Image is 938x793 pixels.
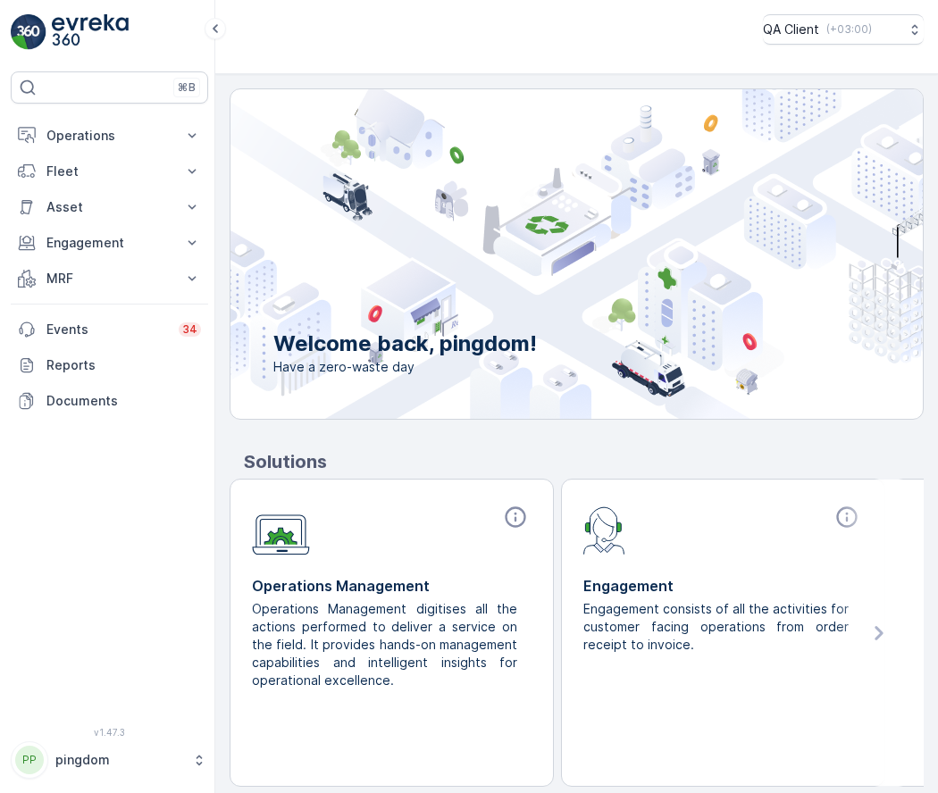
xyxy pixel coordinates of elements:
[55,751,183,769] p: pingdom
[11,154,208,189] button: Fleet
[11,261,208,296] button: MRF
[763,21,819,38] p: QA Client
[11,347,208,383] a: Reports
[46,321,168,338] p: Events
[273,330,537,358] p: Welcome back, pingdom!
[583,505,625,555] img: module-icon
[15,746,44,774] div: PP
[11,383,208,419] a: Documents
[826,22,872,37] p: ( +03:00 )
[252,600,517,689] p: Operations Management digitises all the actions performed to deliver a service on the field. It p...
[252,575,532,597] p: Operations Management
[583,600,849,654] p: Engagement consists of all the activities for customer facing operations from order receipt to in...
[178,80,196,95] p: ⌘B
[763,14,924,45] button: QA Client(+03:00)
[244,448,924,475] p: Solutions
[11,727,208,738] span: v 1.47.3
[46,356,201,374] p: Reports
[11,741,208,779] button: PPpingdom
[583,575,863,597] p: Engagement
[182,322,197,337] p: 34
[252,505,310,555] img: module-icon
[52,14,129,50] img: logo_light-DOdMpM7g.png
[46,198,172,216] p: Asset
[11,189,208,225] button: Asset
[11,225,208,261] button: Engagement
[46,392,201,410] p: Documents
[11,312,208,347] a: Events34
[46,127,172,145] p: Operations
[11,118,208,154] button: Operations
[11,14,46,50] img: logo
[46,270,172,288] p: MRF
[46,234,172,252] p: Engagement
[273,358,537,376] span: Have a zero-waste day
[150,89,923,419] img: city illustration
[46,163,172,180] p: Fleet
